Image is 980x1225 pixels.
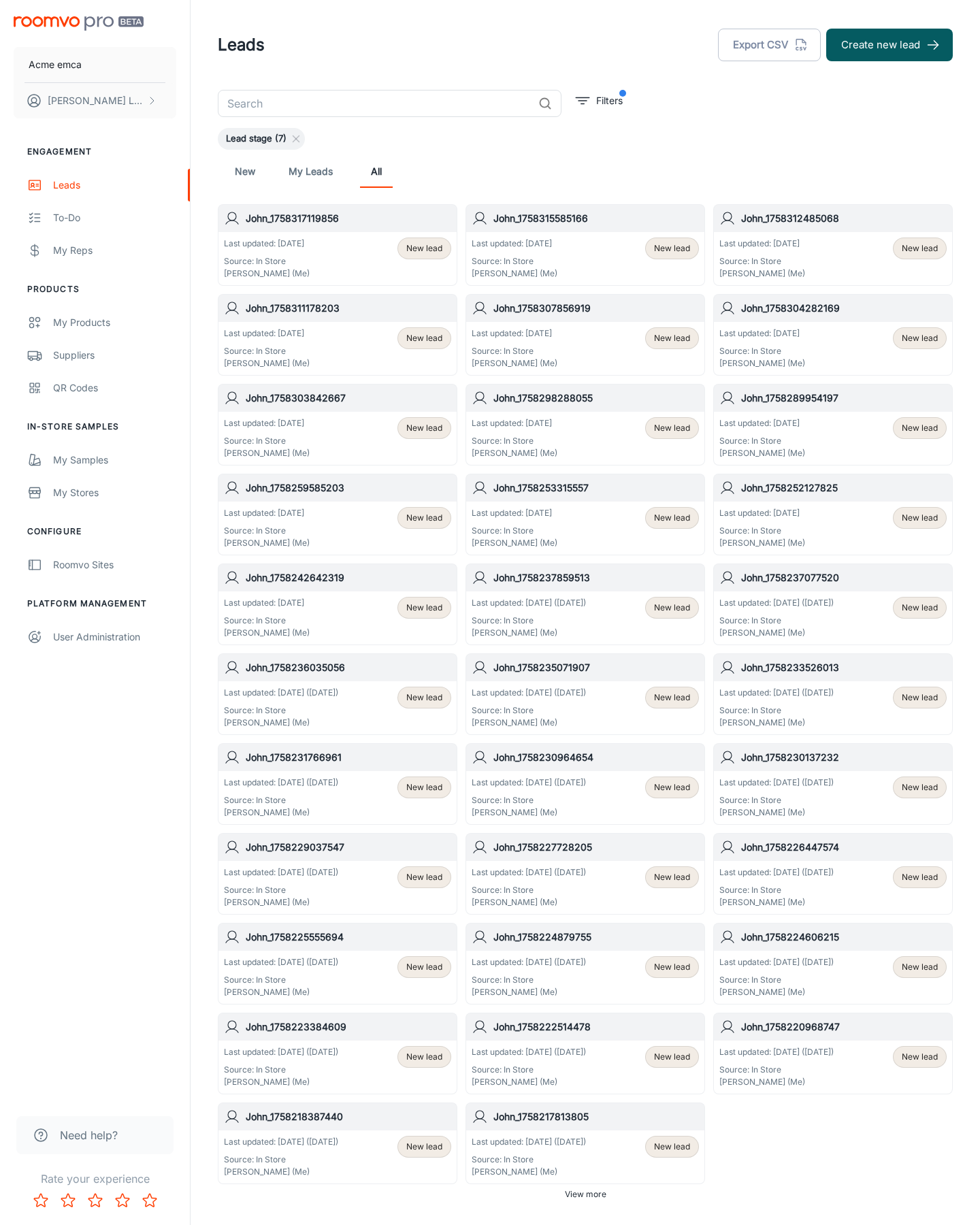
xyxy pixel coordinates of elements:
[406,422,442,434] span: New lead
[713,1013,953,1094] a: John_1758220968747Last updated: [DATE] ([DATE])Source: In Store[PERSON_NAME] (Me)New lead
[218,90,533,117] input: Search
[741,211,947,226] h6: John_1758312485068
[472,1136,586,1148] p: Last updated: [DATE] ([DATE])
[224,956,338,968] p: Last updated: [DATE] ([DATE])
[719,777,834,789] p: Last updated: [DATE] ([DATE])
[654,332,690,344] span: New lead
[719,717,834,729] p: [PERSON_NAME] (Me)
[741,480,947,495] h6: John_1758252127825
[472,597,586,609] p: Last updated: [DATE] ([DATE])
[472,627,586,639] p: [PERSON_NAME] (Me)
[741,750,947,765] h6: John_1758230137232
[719,1064,834,1076] p: Source: In Store
[472,507,557,519] p: Last updated: [DATE]
[472,238,557,250] p: Last updated: [DATE]
[224,687,338,699] p: Last updated: [DATE] ([DATE])
[224,615,310,627] p: Source: In Store
[472,1166,586,1178] p: [PERSON_NAME] (Me)
[472,255,557,267] p: Source: In Store
[53,380,176,395] div: QR Codes
[224,884,338,896] p: Source: In Store
[719,357,805,370] p: [PERSON_NAME] (Me)
[472,537,557,549] p: [PERSON_NAME] (Me)
[719,1076,834,1088] p: [PERSON_NAME] (Me)
[224,627,310,639] p: [PERSON_NAME] (Me)
[224,1154,338,1166] p: Source: In Store
[246,1109,451,1124] h6: John_1758218387440
[406,781,442,794] span: New lead
[224,417,310,429] p: Last updated: [DATE]
[902,332,938,344] span: New lead
[719,255,805,267] p: Source: In Store
[719,806,834,819] p: [PERSON_NAME] (Me)
[713,743,953,825] a: John_1758230137232Last updated: [DATE] ([DATE])Source: In Store[PERSON_NAME] (Me)New lead
[654,1051,690,1063] span: New lead
[719,597,834,609] p: Last updated: [DATE] ([DATE])
[406,242,442,255] span: New lead
[713,653,953,735] a: John_1758233526013Last updated: [DATE] ([DATE])Source: In Store[PERSON_NAME] (Me)New lead
[406,1051,442,1063] span: New lead
[224,238,310,250] p: Last updated: [DATE]
[902,961,938,973] span: New lead
[53,348,176,363] div: Suppliers
[224,717,338,729] p: [PERSON_NAME] (Me)
[465,294,705,376] a: John_1758307856919Last updated: [DATE]Source: In Store[PERSON_NAME] (Me)New lead
[472,417,557,429] p: Last updated: [DATE]
[14,83,176,118] button: [PERSON_NAME] Leaptools
[53,210,176,225] div: To-do
[14,16,144,31] img: Roomvo PRO Beta
[53,630,176,644] div: User Administration
[218,128,305,150] div: Lead stage (7)
[218,1102,457,1184] a: John_1758218387440Last updated: [DATE] ([DATE])Source: In Store[PERSON_NAME] (Me)New lead
[136,1187,163,1214] button: Rate 5 star
[654,781,690,794] span: New lead
[493,1109,699,1124] h6: John_1758217813805
[472,956,586,968] p: Last updated: [DATE] ([DATE])
[472,345,557,357] p: Source: In Store
[224,704,338,717] p: Source: In Store
[224,866,338,879] p: Last updated: [DATE] ([DATE])
[493,301,699,316] h6: John_1758307856919
[719,327,805,340] p: Last updated: [DATE]
[902,691,938,704] span: New lead
[472,327,557,340] p: Last updated: [DATE]
[741,930,947,945] h6: John_1758224606215
[224,1166,338,1178] p: [PERSON_NAME] (Me)
[224,507,310,519] p: Last updated: [DATE]
[53,315,176,330] div: My Products
[472,1076,586,1088] p: [PERSON_NAME] (Me)
[741,391,947,406] h6: John_1758289954197
[465,1013,705,1094] a: John_1758222514478Last updated: [DATE] ([DATE])Source: In Store[PERSON_NAME] (Me)New lead
[654,691,690,704] span: New lead
[109,1187,136,1214] button: Rate 4 star
[224,1136,338,1148] p: Last updated: [DATE] ([DATE])
[719,345,805,357] p: Source: In Store
[719,435,805,447] p: Source: In Store
[719,956,834,968] p: Last updated: [DATE] ([DATE])
[224,1064,338,1076] p: Source: In Store
[218,653,457,735] a: John_1758236035056Last updated: [DATE] ([DATE])Source: In Store[PERSON_NAME] (Me)New lead
[218,563,457,645] a: John_1758242642319Last updated: [DATE]Source: In Store[PERSON_NAME] (Me)New lead
[713,294,953,376] a: John_1758304282169Last updated: [DATE]Source: In Store[PERSON_NAME] (Me)New lead
[218,132,295,146] span: Lead stage (7)
[472,806,586,819] p: [PERSON_NAME] (Me)
[718,29,821,61] button: Export CSV
[224,525,310,537] p: Source: In Store
[741,1019,947,1034] h6: John_1758220968747
[472,435,557,447] p: Source: In Store
[741,570,947,585] h6: John_1758237077520
[224,597,310,609] p: Last updated: [DATE]
[472,986,586,998] p: [PERSON_NAME] (Me)
[719,986,834,998] p: [PERSON_NAME] (Me)
[493,750,699,765] h6: John_1758230964654
[224,1046,338,1058] p: Last updated: [DATE] ([DATE])
[406,691,442,704] span: New lead
[719,267,805,280] p: [PERSON_NAME] (Me)
[902,512,938,524] span: New lead
[246,301,451,316] h6: John_1758311178203
[719,417,805,429] p: Last updated: [DATE]
[719,238,805,250] p: Last updated: [DATE]
[719,884,834,896] p: Source: In Store
[465,653,705,735] a: John_1758235071907Last updated: [DATE] ([DATE])Source: In Store[PERSON_NAME] (Me)New lead
[218,204,457,286] a: John_1758317119856Last updated: [DATE]Source: In Store[PERSON_NAME] (Me)New lead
